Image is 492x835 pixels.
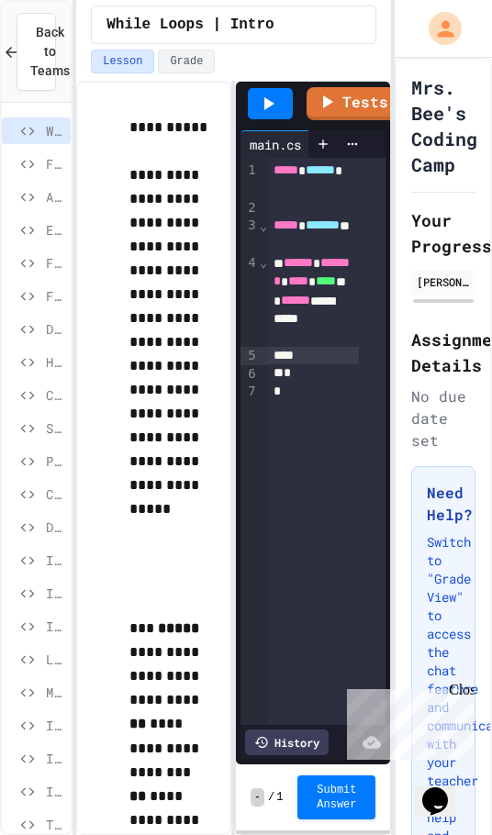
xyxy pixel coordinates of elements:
span: Entering Correct Name Input [46,220,63,239]
span: Float Intro [46,253,63,273]
button: Grade [158,50,215,73]
span: Syntax Error [46,418,63,438]
div: No due date set [411,385,475,451]
div: 4 [240,254,259,347]
div: My Account [409,7,466,50]
div: 6 [240,365,259,384]
span: / [268,790,274,805]
span: Debugging Strings 2 [46,518,63,537]
span: While Loops | Intro [106,14,274,36]
div: [PERSON_NAME] [PERSON_NAME] [417,273,470,290]
div: Chat with us now!Close [7,7,127,117]
button: Lesson [91,50,154,73]
span: Submit Answer [312,783,361,812]
h1: Mrs. Bee's Coding Camp [411,74,477,177]
span: Fold line [259,218,268,233]
span: Interactive Practice - Who Are You? [46,584,63,603]
div: main.cs [240,135,310,154]
span: Floats Age On Jupiter [46,286,63,306]
iframe: chat widget [340,682,474,760]
span: Hello World [46,352,63,372]
span: Integers Stats and Leveling [46,782,63,801]
div: History [245,729,329,755]
iframe: chat widget [415,762,474,817]
span: Printing Two+ Variables [46,451,63,471]
span: While Loops | Intro [46,121,63,140]
div: 2 [240,199,259,217]
span: - [251,788,264,807]
h2: Assignment Details [411,327,475,378]
span: The Haunted Mansion Mystery [46,815,63,834]
span: Integer Input [46,716,63,735]
span: Adding Numbers [46,187,63,206]
a: Tests [307,87,397,120]
h2: Your Progress [411,207,475,259]
span: MadLip [46,683,63,702]
span: Back to Teams [30,23,70,81]
div: 7 [240,383,259,401]
div: 1 [240,161,259,199]
span: Integer Intro [46,617,63,636]
div: 5 [240,347,259,365]
span: Creating and Printing a String Variable [46,385,63,405]
div: 3 [240,217,259,254]
span: Intro to Interactive Programs [46,551,63,570]
span: Learning If Statements [46,650,63,669]
span: Floats Inches To Centimeters [46,154,63,173]
span: Fold line [259,255,268,270]
h3: Need Help? [427,482,460,526]
span: 1 [276,790,283,805]
span: Combine Strings and Literals [46,484,63,504]
span: Integer Age [46,749,63,768]
span: Debugging Integers [46,319,63,339]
